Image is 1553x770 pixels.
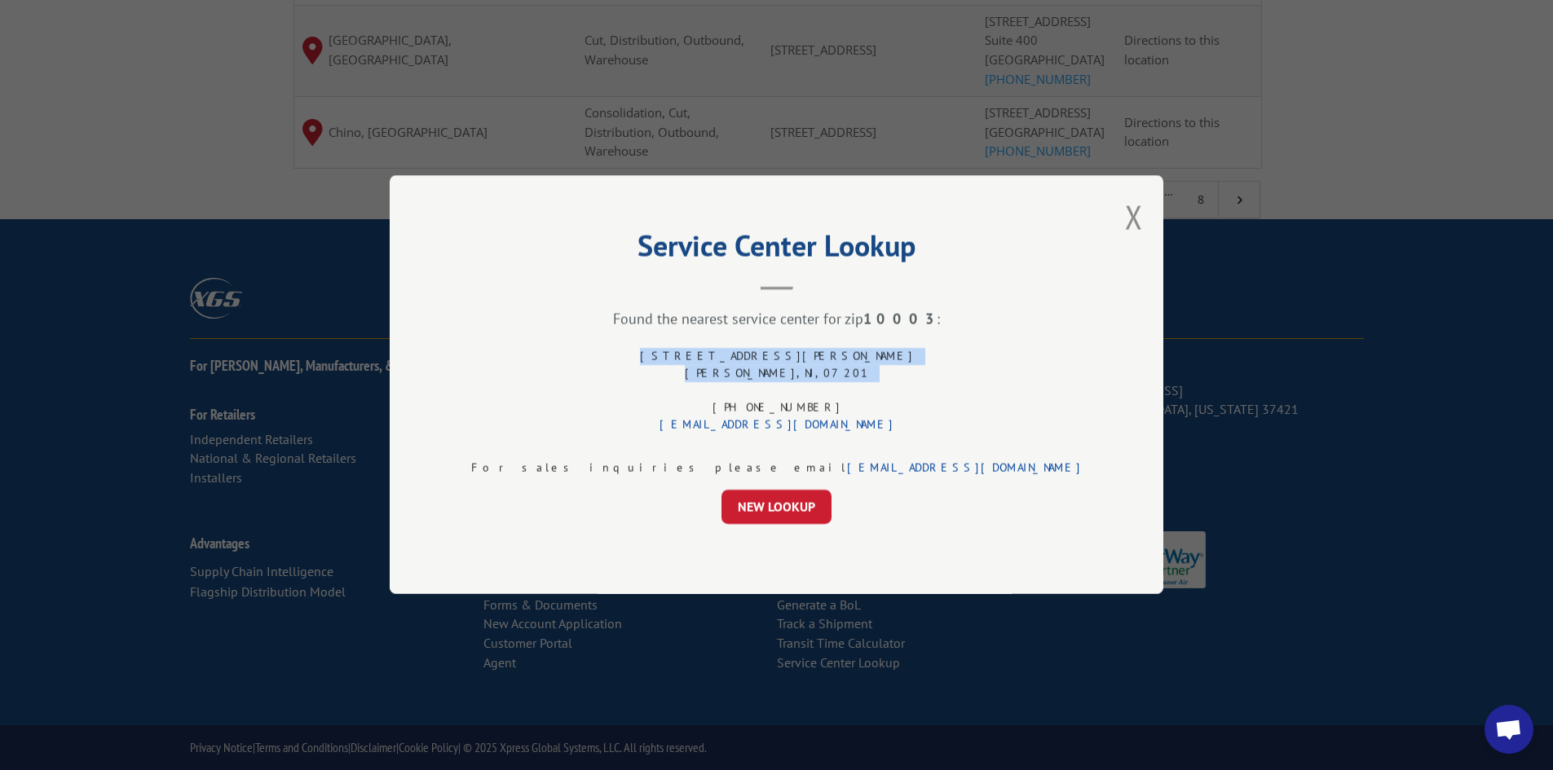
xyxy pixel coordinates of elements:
button: NEW LOOKUP [721,491,832,525]
strong: 10003 [863,310,937,329]
div: Open chat [1485,705,1533,754]
a: [EMAIL_ADDRESS][DOMAIN_NAME] [660,418,894,433]
div: [STREET_ADDRESS][PERSON_NAME] [PERSON_NAME] , NJ , 07201 [PHONE_NUMBER] [640,349,914,434]
div: Found the nearest service center for zip : [471,310,1082,329]
button: Close modal [1125,196,1143,239]
a: [EMAIL_ADDRESS][DOMAIN_NAME] [847,461,1082,476]
div: For sales inquiries please email [471,460,1082,477]
h2: Service Center Lookup [471,235,1082,266]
